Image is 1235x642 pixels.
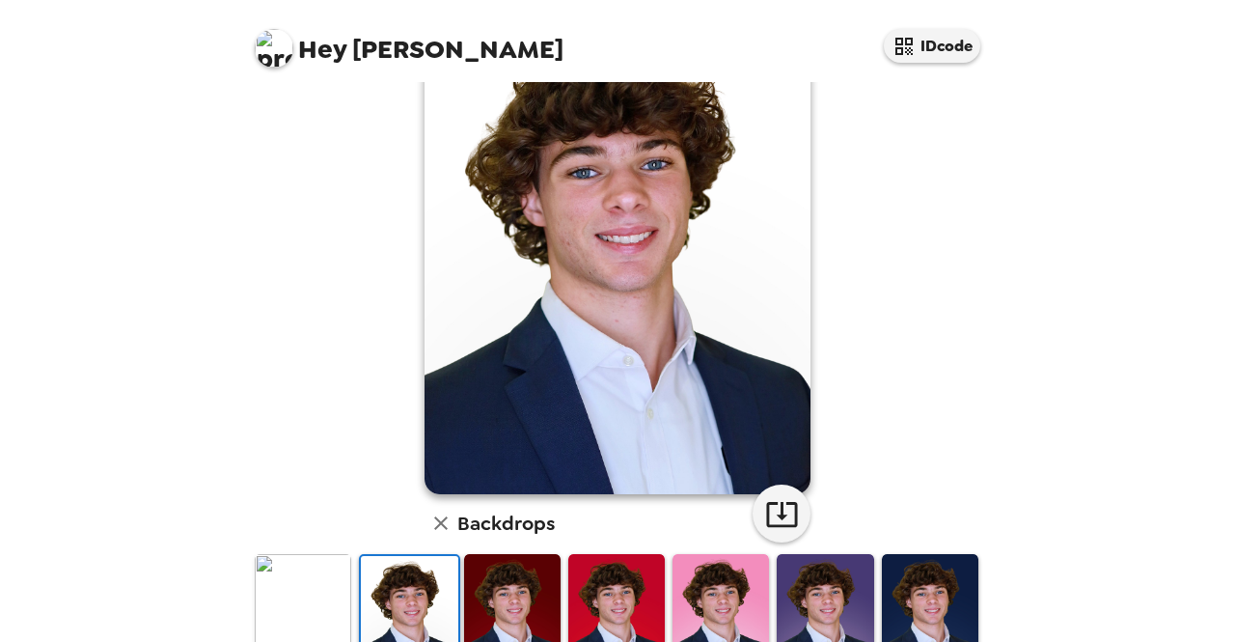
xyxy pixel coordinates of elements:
[255,29,293,68] img: profile pic
[255,19,563,63] span: [PERSON_NAME]
[457,508,555,539] h6: Backdrops
[884,29,980,63] button: IDcode
[298,32,346,67] span: Hey
[425,12,810,494] img: user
